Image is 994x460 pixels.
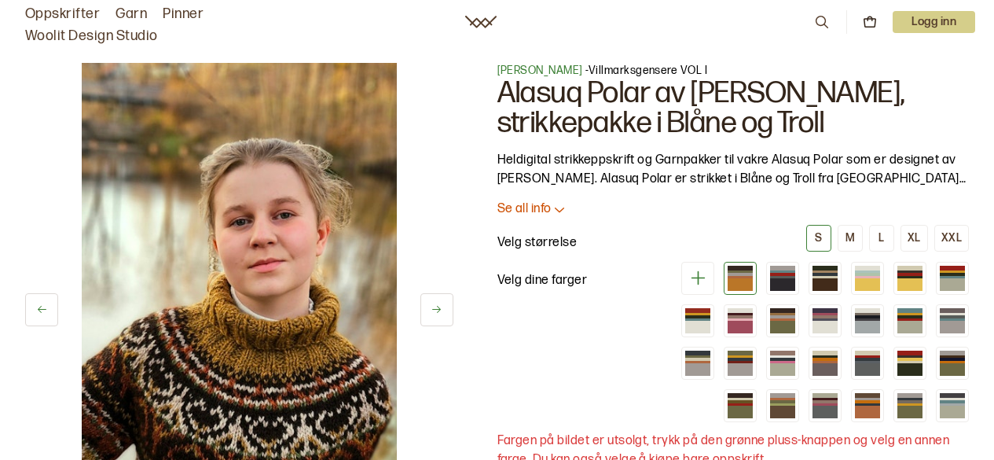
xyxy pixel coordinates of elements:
div: Mørk grå med grå bærestykke (utsolgt) [809,389,842,422]
div: Mørk grå med ubleket hvit (utsolgt) [851,347,884,380]
div: Lys brun melert med oliven bærestykke (utsolgt) [724,347,757,380]
p: Se all info [497,201,552,218]
p: Velg størrelse [497,234,578,252]
button: S [806,225,831,252]
div: Oliven, mørk brun og cognac (utsolgt) [766,304,799,337]
div: Grå med turkis bærestykke (utsolgt) [893,304,926,337]
p: Heldigital strikkeppskrift og Garnpakker til vakre Alasuq Polar som er designet av [PERSON_NAME].... [497,151,970,189]
div: Melert brun (utsolgt) [766,262,799,295]
div: M [845,231,855,245]
div: Brun (utsolgt) [809,262,842,295]
button: Se all info [497,201,970,218]
h1: Alasuq Polar av [PERSON_NAME], strikkepakke i Blåne og Troll [497,79,970,138]
div: Grå med rustrødt bærestykke (utsolgt) [936,262,969,295]
div: Olivengrønn med lyst brun bærestykke (utsolgt) [893,389,926,422]
a: Woolit [465,16,497,28]
div: Støvet Rosa (utsolgt) [724,304,757,337]
p: Velg dine farger [497,271,588,290]
a: Woolit Design Studio [25,25,158,47]
button: M [838,225,863,252]
div: Isblå (utsolgt) [851,304,884,337]
div: Cognac med brunt bærestykke (utsolgt) [851,389,884,422]
div: XXL [941,231,962,245]
a: Oppskrifter [25,3,100,25]
div: Påskegul med hvitt bærestykke (utsolgt) [851,262,884,295]
div: Oliven og mørk brun (utsolgt) [724,389,757,422]
a: Garn [116,3,147,25]
button: XL [900,225,928,252]
button: XXL [934,225,969,252]
div: Hvit med rødt bærestykke (utsolgt) [681,304,714,337]
div: Halvbleket hvit (utsolgt) [809,304,842,337]
button: L [869,225,894,252]
button: User dropdown [893,11,975,33]
a: [PERSON_NAME] [497,64,583,77]
div: S [815,231,822,245]
div: Beige med lys brun melert bærestykke (utsolgt) [766,389,799,422]
p: Logg inn [893,11,975,33]
div: Melert lys brun og blå (utsolgt) [936,304,969,337]
p: - Villmarksgensere VOL I [497,63,970,79]
div: Melert brun med ubleket hvit bærestykke (utsolgt) [809,347,842,380]
div: L [878,231,884,245]
div: Høstfarger (utsolgt) [724,262,757,295]
div: Gul med jaktgrønn bærestykke (utsolgt) [893,262,926,295]
div: Grå med rosa bærestykke (utsolgt) [766,347,799,380]
div: Jaktgrønn med lys brun melert bærestykke (utsolgt) [893,347,926,380]
div: XL [908,231,921,245]
div: Olivengrønn med lys brun melert bærestykke (utsolgt) [936,347,969,380]
a: Pinner [163,3,204,25]
div: Grå og blåtoner (utsolgt) [936,389,969,422]
div: Melert lys brun med cognac bærestykke (utsolgt) [681,347,714,380]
